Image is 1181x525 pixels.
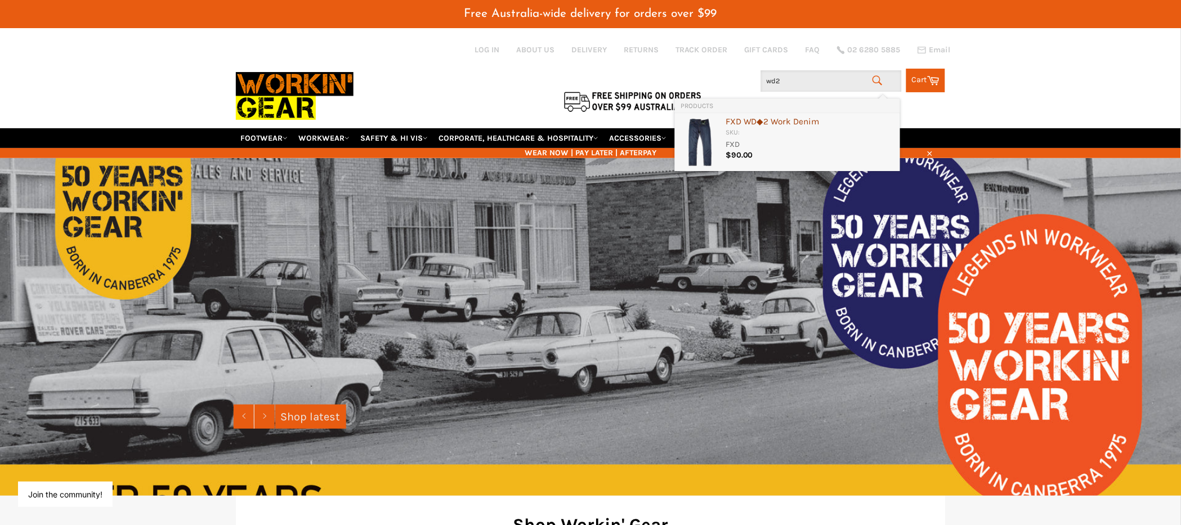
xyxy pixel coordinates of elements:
img: Flat $9.95 shipping Australia wide [562,89,703,113]
a: ACCESSORIES [605,128,671,148]
span: Free Australia-wide delivery for orders over $99 [464,8,717,20]
img: wd_2_denim_480x480_clipped_rev_3_200x.png [687,119,714,166]
span: 02 6280 5885 [848,46,901,54]
a: CORPORATE, HEALTHCARE & HOSPITALITY [434,128,603,148]
a: Email [918,46,951,55]
a: ABOUT US [516,44,554,55]
a: 02 6280 5885 [837,46,901,54]
a: FAQ [806,44,820,55]
div: FXD [726,139,894,151]
input: Search [761,70,902,92]
a: WORKWEAR [294,128,354,148]
a: FOOTWEAR [236,128,292,148]
li: Products: FXD WD◆2 Work Denim [675,113,900,171]
a: SAFETY & HI VIS [356,128,432,148]
a: RE-WORKIN' GEAR [673,128,749,148]
a: DELIVERY [571,44,607,55]
button: Join the community! [28,490,102,499]
a: Shop latest [275,405,346,429]
span: $90.00 [726,150,753,160]
span: WEAR NOW | PAY LATER | AFTERPAY [236,147,945,158]
img: Workin Gear leaders in Workwear, Safety Boots, PPE, Uniforms. Australia's No.1 in Workwear [236,64,354,128]
a: Cart [906,69,945,92]
a: Log in [475,45,499,55]
a: RETURNS [624,44,659,55]
div: SKU: [726,128,894,138]
a: TRACK ORDER [676,44,728,55]
a: GIFT CARDS [745,44,789,55]
span: Email [929,46,951,54]
div: FXD WD◆2 Work Denim [726,117,894,128]
li: Products [675,98,900,113]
